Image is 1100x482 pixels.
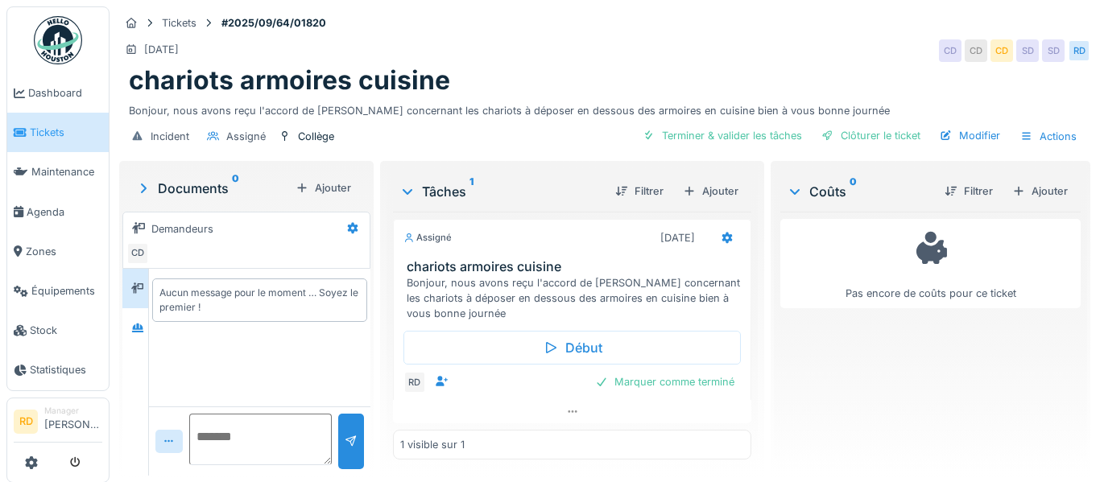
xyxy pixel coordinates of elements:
span: Dashboard [28,85,102,101]
div: Demandeurs [151,221,213,237]
a: Agenda [7,192,109,232]
div: CD [126,242,149,265]
h3: chariots armoires cuisine [407,259,745,274]
a: Zones [7,232,109,271]
div: Pas encore de coûts pour ce ticket [791,226,1070,301]
img: Badge_color-CXgf-gQk.svg [34,16,82,64]
div: Filtrer [938,180,999,202]
div: CD [939,39,961,62]
div: Filtrer [609,180,670,202]
div: Assigné [226,129,266,144]
a: Dashboard [7,73,109,113]
div: Tickets [162,15,196,31]
div: CD [990,39,1013,62]
div: Manager [44,405,102,417]
strong: #2025/09/64/01820 [215,15,333,31]
div: Ajouter [1006,180,1074,202]
div: Bonjour, nous avons reçu l'accord de [PERSON_NAME] concernant les chariots à déposer en dessous d... [407,275,745,322]
a: Statistiques [7,350,109,389]
div: Marquer comme terminé [589,371,741,393]
span: Zones [26,244,102,259]
div: Modifier [933,125,1007,146]
div: Ajouter [676,180,745,202]
div: Terminer & valider les tâches [636,125,808,146]
div: SD [1042,39,1065,62]
li: RD [14,410,38,434]
h1: chariots armoires cuisine [129,65,450,96]
div: Assigné [403,231,452,245]
span: Stock [30,323,102,338]
sup: 0 [232,179,239,198]
span: Statistiques [30,362,102,377]
div: RD [403,371,426,393]
a: Tickets [7,113,109,152]
sup: 1 [469,182,473,201]
a: Stock [7,311,109,350]
div: Actions [1013,125,1084,148]
div: Collège [298,129,334,144]
li: [PERSON_NAME] [44,405,102,439]
div: Clôturer le ticket [815,125,927,146]
div: Documents [135,179,289,198]
div: Bonjour, nous avons reçu l'accord de [PERSON_NAME] concernant les chariots à déposer en dessous d... [129,97,1081,118]
div: Tâches [399,182,603,201]
div: [DATE] [660,230,695,245]
div: 1 visible sur 1 [400,437,465,452]
div: Incident [151,129,189,144]
div: CD [965,39,987,62]
div: Début [403,331,742,365]
span: Maintenance [31,164,102,179]
div: Aucun message pour le moment … Soyez le premier ! [159,286,360,315]
span: Équipements [31,283,102,299]
a: RD Manager[PERSON_NAME] [14,405,102,443]
span: Tickets [30,125,102,140]
div: RD [1068,39,1090,62]
div: SD [1016,39,1039,62]
div: [DATE] [144,42,179,57]
div: Coûts [787,182,932,201]
div: Ajouter [289,177,358,199]
a: Maintenance [7,152,109,192]
span: Agenda [27,204,102,220]
sup: 0 [850,182,857,201]
a: Équipements [7,271,109,311]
